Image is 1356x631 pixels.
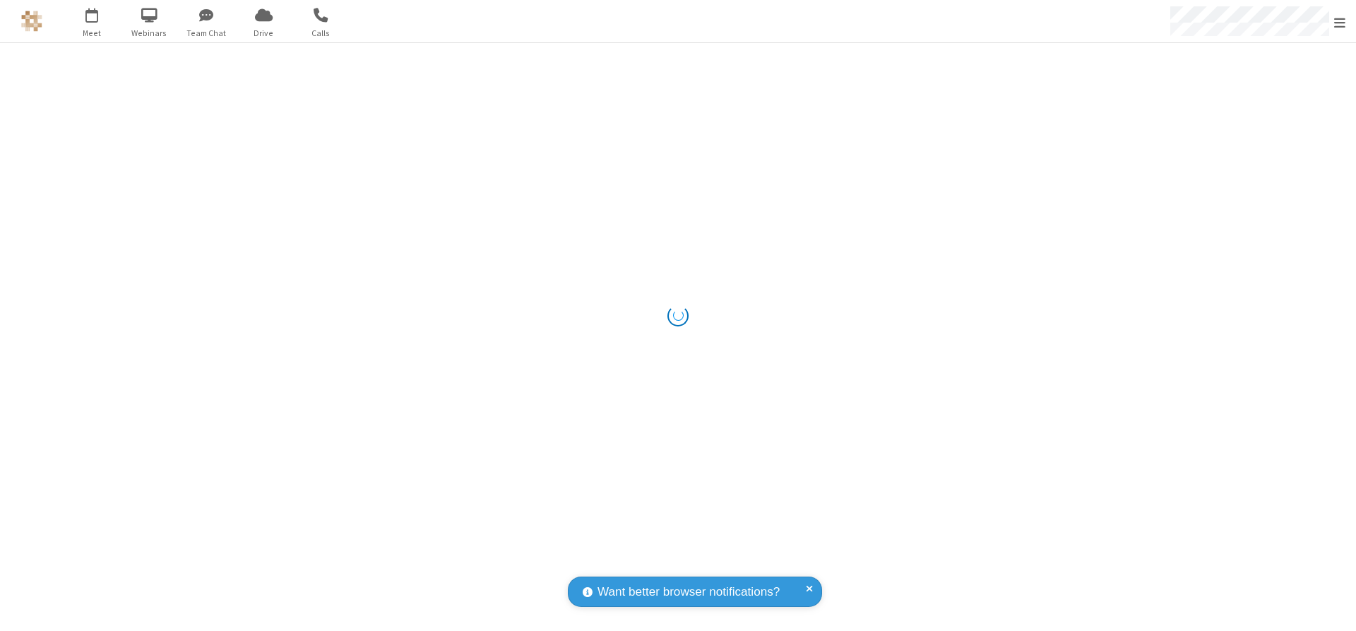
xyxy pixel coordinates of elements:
[180,27,233,40] span: Team Chat
[21,11,42,32] img: QA Selenium DO NOT DELETE OR CHANGE
[66,27,119,40] span: Meet
[295,27,347,40] span: Calls
[597,583,780,601] span: Want better browser notifications?
[237,27,290,40] span: Drive
[123,27,176,40] span: Webinars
